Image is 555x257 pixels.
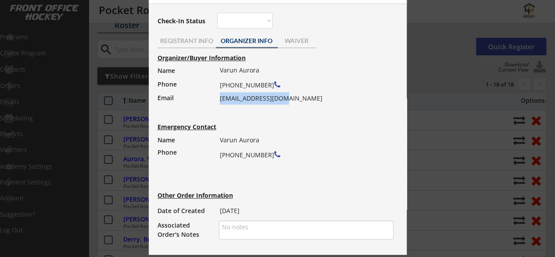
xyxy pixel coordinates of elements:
[220,64,388,105] div: Varun Aurora [PHONE_NUMBER] [EMAIL_ADDRESS][DOMAIN_NAME]
[220,205,388,217] div: [DATE]
[158,124,225,130] div: Emergency Contact
[158,55,344,61] div: Organizer/Buyer Information
[216,38,278,44] div: ORGANIZER INFO
[158,64,211,118] div: Name Phone Email
[220,134,388,187] div: Varun Aurora [PHONE_NUMBER]
[278,38,316,44] div: WAIVER
[158,18,207,24] div: Check-In Status
[158,134,211,159] div: Name Phone
[158,192,265,199] div: Other Order Information
[158,205,211,217] div: Date of Created
[158,38,216,44] div: REGISTRANT INFO
[158,221,211,239] div: Associated Order's Notes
